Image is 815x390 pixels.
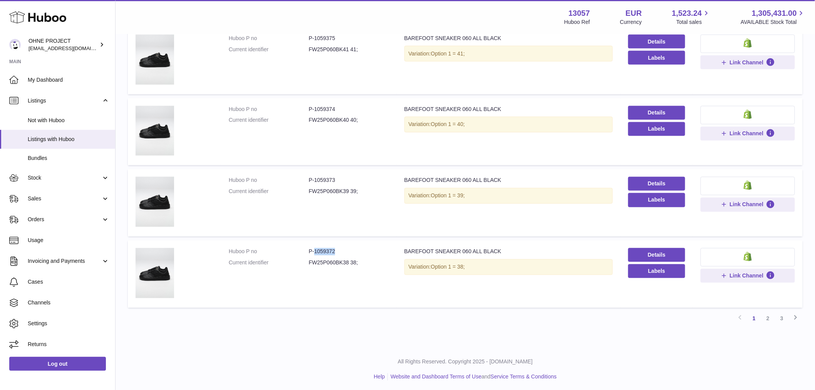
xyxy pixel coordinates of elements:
p: All Rights Reserved. Copyright 2025 - [DOMAIN_NAME] [122,358,809,366]
div: Currency [620,18,642,26]
img: shopify-small.png [744,110,752,119]
strong: EUR [626,8,642,18]
li: and [388,373,557,381]
span: Link Channel [730,272,764,279]
span: Total sales [676,18,711,26]
dt: Current identifier [229,259,309,267]
dt: Huboo P no [229,35,309,42]
a: Details [628,248,686,262]
a: 2 [761,312,775,326]
span: Option 1 = 41; [431,50,465,57]
span: Cases [28,278,109,286]
a: Details [628,106,686,120]
button: Labels [628,264,686,278]
dd: FW25P060BK39 39; [309,188,389,195]
span: Invoicing and Payments [28,257,101,265]
div: Huboo Ref [564,18,590,26]
img: BAREFOOT SNEAKER 060 ALL BLACK [136,177,174,227]
span: Link Channel [730,201,764,208]
dt: Current identifier [229,188,309,195]
div: Variation: [404,117,613,133]
a: Log out [9,357,106,371]
a: Website and Dashboard Terms of Use [391,374,481,380]
dt: Current identifier [229,46,309,53]
span: [EMAIL_ADDRESS][DOMAIN_NAME] [29,45,113,51]
a: 1,305,431.00 AVAILABLE Stock Total [741,8,806,26]
dd: FW25P060BK38 38; [309,259,389,267]
dt: Current identifier [229,117,309,124]
span: Link Channel [730,59,764,66]
span: Not with Huboo [28,117,109,124]
span: Link Channel [730,130,764,137]
dd: P-1059372 [309,248,389,256]
span: Usage [28,237,109,244]
button: Link Channel [701,269,795,283]
a: 3 [775,312,789,326]
span: Settings [28,320,109,327]
img: shopify-small.png [744,181,752,190]
strong: 13057 [568,8,590,18]
a: Service Terms & Conditions [491,374,557,380]
span: Listings with Huboo [28,136,109,143]
img: internalAdmin-13057@internal.huboo.com [9,39,21,50]
span: AVAILABLE Stock Total [741,18,806,26]
span: Stock [28,174,101,182]
dt: Huboo P no [229,177,309,184]
div: BAREFOOT SNEAKER 060 ALL BLACK [404,248,613,256]
span: Option 1 = 38; [431,264,465,270]
dd: FW25P060BK41 41; [309,46,389,53]
span: Returns [28,341,109,348]
button: Link Channel [701,198,795,212]
dd: P-1059373 [309,177,389,184]
button: Labels [628,51,686,65]
span: Channels [28,299,109,306]
a: 1,523.24 Total sales [672,8,711,26]
span: Orders [28,216,101,223]
dd: P-1059374 [309,106,389,113]
div: BAREFOOT SNEAKER 060 ALL BLACK [404,35,613,42]
img: BAREFOOT SNEAKER 060 ALL BLACK [136,106,174,156]
div: Variation: [404,188,613,204]
button: Link Channel [701,55,795,69]
div: Variation: [404,259,613,275]
img: BAREFOOT SNEAKER 060 ALL BLACK [136,35,174,85]
span: Listings [28,97,101,104]
span: My Dashboard [28,76,109,84]
dt: Huboo P no [229,248,309,256]
button: Labels [628,122,686,136]
a: Details [628,177,686,191]
div: OHNE PROJECT [29,37,98,52]
div: BAREFOOT SNEAKER 060 ALL BLACK [404,177,613,184]
dd: FW25P060BK40 40; [309,117,389,124]
img: shopify-small.png [744,252,752,261]
dd: P-1059375 [309,35,389,42]
button: Link Channel [701,127,795,141]
span: 1,523.24 [672,8,702,18]
span: Sales [28,195,101,202]
button: Labels [628,193,686,207]
a: Help [374,374,385,380]
a: 1 [747,312,761,326]
div: BAREFOOT SNEAKER 060 ALL BLACK [404,106,613,113]
span: Option 1 = 39; [431,193,465,199]
div: Variation: [404,46,613,62]
span: Option 1 = 40; [431,121,465,128]
dt: Huboo P no [229,106,309,113]
span: 1,305,431.00 [752,8,797,18]
img: shopify-small.png [744,39,752,48]
img: BAREFOOT SNEAKER 060 ALL BLACK [136,248,174,298]
a: Details [628,35,686,49]
span: Bundles [28,155,109,162]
